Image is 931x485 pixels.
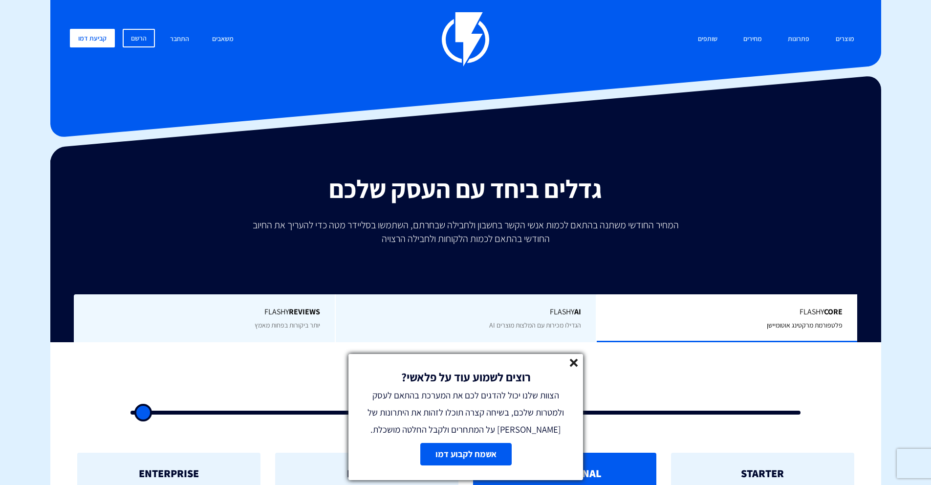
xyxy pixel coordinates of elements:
a: פתרונות [780,29,817,50]
span: Flashy [611,307,843,318]
span: יותר ביקורות בפחות מאמץ [255,321,320,330]
h2: STARTER [686,467,840,479]
a: הרשם [123,29,155,47]
a: מחירים [736,29,769,50]
p: המחיר החודשי משתנה בהתאם לכמות אנשי הקשר בחשבון ולחבילה שבחרתם, השתמשו בסליידר מטה כדי להעריך את ... [246,218,686,245]
h2: גדלים ביחד עם העסק שלכם [58,175,874,203]
h2: ENTERPRISE [92,467,246,479]
a: משאבים [205,29,241,50]
span: Flashy [350,307,582,318]
span: הגדילו מכירות עם המלצות מוצרים AI [489,321,581,330]
a: שותפים [691,29,725,50]
b: REVIEWS [289,307,320,317]
a: התחבר [163,29,196,50]
b: AI [574,307,581,317]
h2: MASTER [290,467,444,479]
span: Flashy [88,307,320,318]
a: מוצרים [828,29,862,50]
span: פלטפורמת מרקטינג אוטומיישן [767,321,843,330]
b: Core [824,307,843,317]
a: קביעת דמו [70,29,115,47]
